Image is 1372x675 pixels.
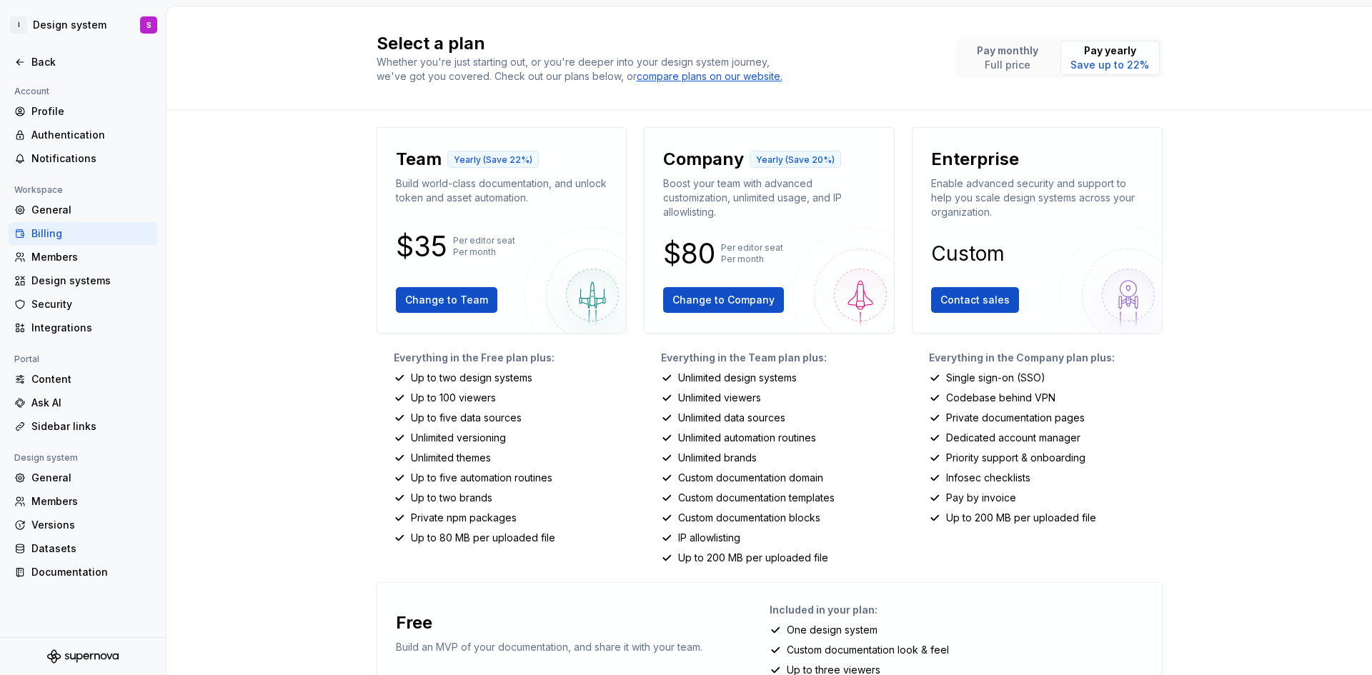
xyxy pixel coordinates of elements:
[31,565,151,579] div: Documentation
[678,431,816,445] p: Unlimited automation routines
[787,643,949,657] p: Custom documentation look & feel
[940,293,1010,307] span: Contact sales
[977,58,1038,72] p: Full price
[1070,58,1149,72] p: Save up to 22%
[411,451,491,465] p: Unlimited themes
[1070,44,1149,58] p: Pay yearly
[31,226,151,241] div: Billing
[9,100,157,123] a: Profile
[33,18,106,32] div: Design system
[678,551,828,565] p: Up to 200 MB per uploaded file
[411,511,517,525] p: Private npm packages
[9,514,157,536] a: Versions
[9,246,157,269] a: Members
[9,51,157,74] a: Back
[411,431,506,445] p: Unlimited versioning
[9,466,157,489] a: General
[31,541,151,556] div: Datasets
[672,293,775,307] span: Change to Company
[9,490,157,513] a: Members
[396,176,608,205] p: Build world-class documentation, and unlock token and asset automation.
[9,269,157,292] a: Design systems
[396,640,702,654] p: Build an MVP of your documentation, and share it with your team.
[9,368,157,391] a: Content
[31,297,151,311] div: Security
[405,293,488,307] span: Change to Team
[31,321,151,335] div: Integrations
[411,531,555,545] p: Up to 80 MB per uploaded file
[637,69,782,84] a: compare plans on our website.
[9,293,157,316] a: Security
[663,148,744,171] p: Company
[946,411,1085,425] p: Private documentation pages
[931,287,1019,313] button: Contact sales
[453,235,515,258] p: Per editor seat Per month
[9,351,45,368] div: Portal
[946,431,1080,445] p: Dedicated account manager
[31,494,151,509] div: Members
[396,287,497,313] button: Change to Team
[958,41,1058,75] button: Pay monthlyFull price
[31,274,151,288] div: Design systems
[678,371,797,385] p: Unlimited design systems
[377,32,938,55] h2: Select a plan
[946,491,1016,505] p: Pay by invoice
[10,16,27,34] div: I
[9,391,157,414] a: Ask AI
[977,44,1038,58] p: Pay monthly
[31,372,151,386] div: Content
[3,9,163,41] button: IDesign systemS
[396,611,432,634] p: Free
[9,181,69,199] div: Workspace
[9,199,157,221] a: General
[31,203,151,217] div: General
[678,411,785,425] p: Unlimited data sources
[9,561,157,584] a: Documentation
[9,124,157,146] a: Authentication
[31,396,151,410] div: Ask AI
[411,491,492,505] p: Up to two brands
[946,471,1030,485] p: Infosec checklists
[9,537,157,560] a: Datasets
[31,104,151,119] div: Profile
[377,55,791,84] div: Whether you're just starting out, or you're deeper into your design system journey, we've got you...
[9,449,84,466] div: Design system
[9,147,157,170] a: Notifications
[678,491,835,505] p: Custom documentation templates
[396,238,447,255] p: $35
[9,415,157,438] a: Sidebar links
[396,148,442,171] p: Team
[678,471,823,485] p: Custom documentation domain
[678,391,761,405] p: Unlimited viewers
[9,316,157,339] a: Integrations
[31,151,151,166] div: Notifications
[787,623,878,637] p: One design system
[454,154,532,166] p: Yearly (Save 22%)
[31,250,151,264] div: Members
[47,649,119,664] svg: Supernova Logo
[931,148,1019,171] p: Enterprise
[663,245,715,262] p: $80
[411,411,522,425] p: Up to five data sources
[31,419,151,434] div: Sidebar links
[946,451,1085,465] p: Priority support & onboarding
[31,55,151,69] div: Back
[31,518,151,532] div: Versions
[1060,41,1160,75] button: Pay yearlySave up to 22%
[929,351,1163,365] p: Everything in the Company plan plus:
[661,351,895,365] p: Everything in the Team plan plus:
[9,83,55,100] div: Account
[770,603,1150,617] p: Included in your plan:
[394,351,627,365] p: Everything in the Free plan plus:
[678,451,757,465] p: Unlimited brands
[663,176,875,219] p: Boost your team with advanced customization, unlimited usage, and IP allowlisting.
[931,245,1005,262] p: Custom
[663,287,784,313] button: Change to Company
[946,391,1055,405] p: Codebase behind VPN
[931,176,1143,219] p: Enable advanced security and support to help you scale design systems across your organization.
[411,371,532,385] p: Up to two design systems
[146,19,151,31] div: S
[411,391,496,405] p: Up to 100 viewers
[946,511,1096,525] p: Up to 200 MB per uploaded file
